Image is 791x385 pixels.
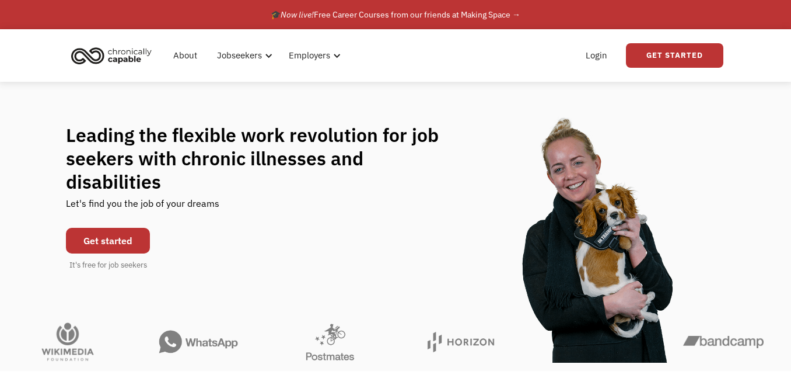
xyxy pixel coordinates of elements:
[579,37,614,74] a: Login
[69,259,147,271] div: It's free for job seekers
[210,37,276,74] div: Jobseekers
[289,48,330,63] div: Employers
[66,228,150,254] a: Get started
[626,43,723,68] a: Get Started
[66,123,461,193] h1: Leading the flexible work revolution for job seekers with chronic illnesses and disabilities
[217,48,262,63] div: Jobseekers
[68,43,155,68] img: Chronically Capable logo
[282,37,344,74] div: Employers
[66,193,219,222] div: Let's find you the job of your dreams
[166,37,204,74] a: About
[68,43,160,68] a: home
[271,8,520,22] div: 🎓 Free Career Courses from our friends at Making Space →
[281,9,314,20] em: Now live!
